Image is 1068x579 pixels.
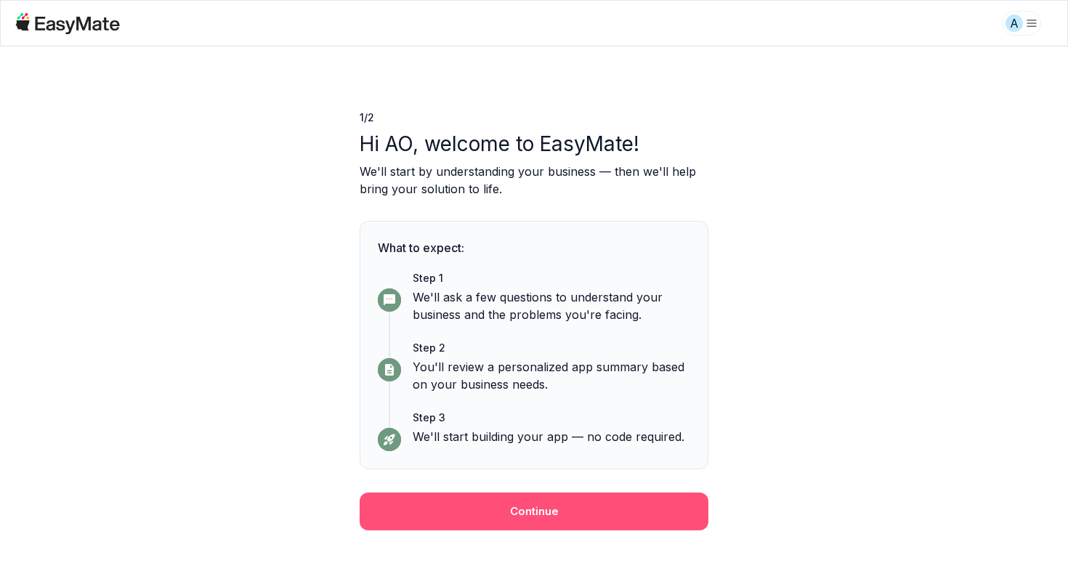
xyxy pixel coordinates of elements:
p: Step 3 [413,410,690,425]
p: Step 1 [413,271,690,286]
p: 1 / 2 [360,110,708,125]
button: Continue [360,493,708,530]
p: We'll start by understanding your business — then we'll help bring your solution to life. [360,163,708,198]
p: You'll review a personalized app summary based on your business needs. [413,358,690,393]
p: We'll ask a few questions to understand your business and the problems you're facing. [413,288,690,323]
p: What to expect: [378,239,690,256]
p: We'll start building your app — no code required. [413,428,690,445]
div: A [1006,15,1023,32]
p: Hi AO, welcome to EasyMate! [360,131,708,157]
p: Step 2 [413,341,690,355]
